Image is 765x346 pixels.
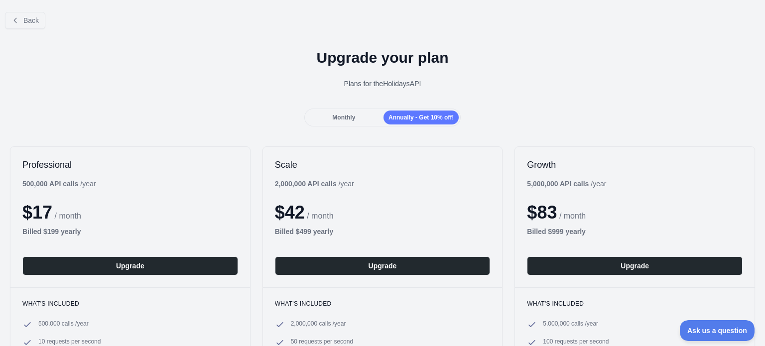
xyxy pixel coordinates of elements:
[275,159,491,171] h2: Scale
[527,180,589,188] b: 5,000,000 API calls
[527,159,743,171] h2: Growth
[275,179,354,189] div: / year
[527,179,606,189] div: / year
[527,202,557,223] span: $ 83
[275,202,305,223] span: $ 42
[275,180,337,188] b: 2,000,000 API calls
[680,320,755,341] iframe: Toggle Customer Support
